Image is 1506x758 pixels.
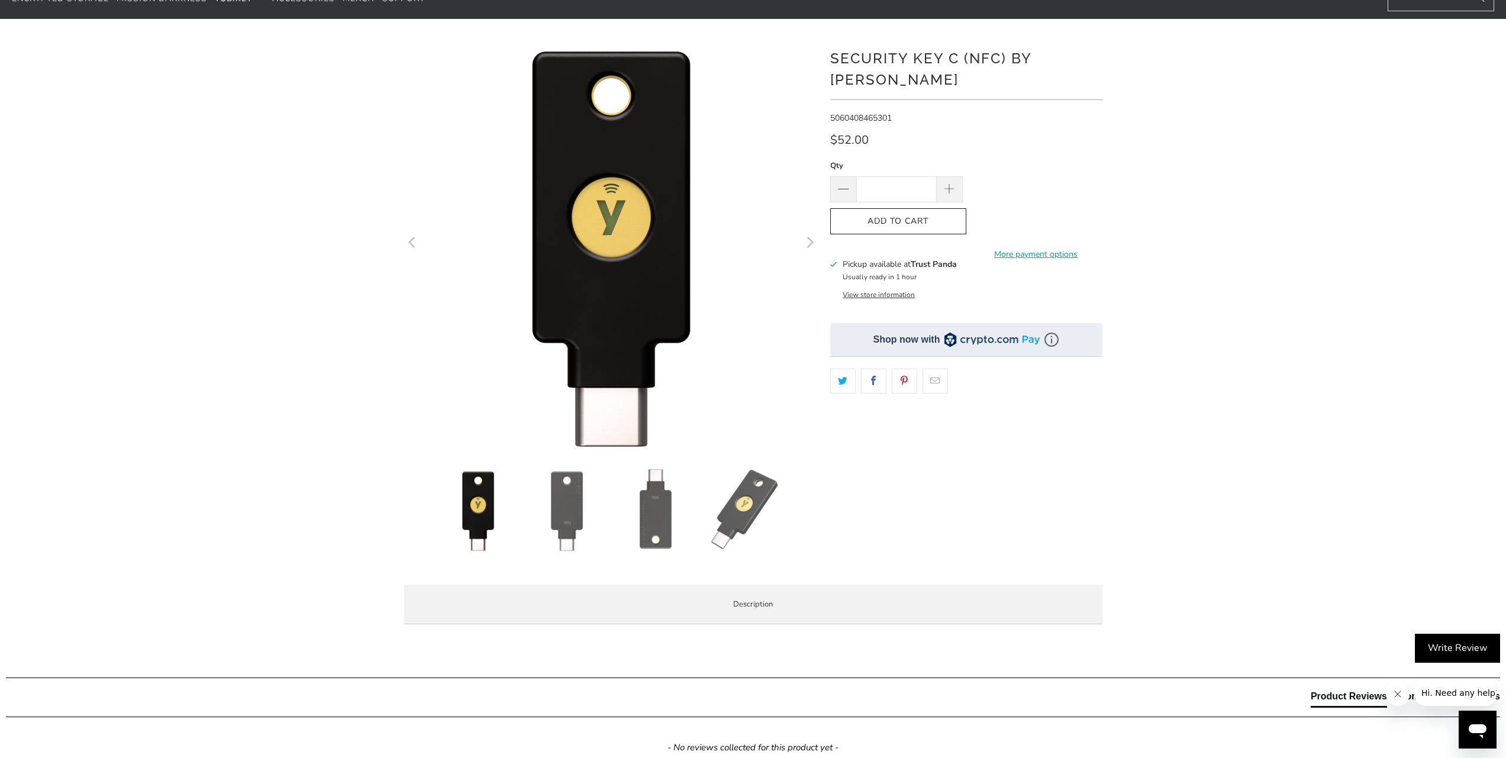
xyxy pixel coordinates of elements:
span: Add to Cart [843,217,954,227]
span: 5060408465301 [830,112,892,124]
iframe: Close message [1386,682,1410,706]
button: Add to Cart [830,208,966,235]
iframe: Message from company [1414,680,1497,706]
a: Email this to a friend [923,369,948,393]
div: Write Review [1415,634,1500,663]
h3: Pickup available at [843,258,957,270]
a: Share this on Pinterest [892,369,917,393]
a: More payment options [970,248,1102,261]
h1: Security Key C (NFC) by [PERSON_NAME] [830,46,1102,91]
img: Security Key C (NFC) by Yubico - Trust Panda [437,469,520,551]
button: Previous [404,37,423,451]
label: Description [404,585,1102,624]
small: Usually ready in 1 hour [843,272,917,282]
a: Share this on Facebook [861,369,886,393]
img: Security Key C (NFC) by Yubico - Trust Panda [525,469,608,551]
b: Trust Panda [911,259,957,270]
span: $52.00 [830,132,869,148]
img: Security Key C (NFC) by Yubico - Trust Panda [703,469,786,551]
div: Reviews Tabs [1311,690,1500,714]
iframe: Button to launch messaging window [1459,711,1497,749]
button: Next [800,37,819,451]
iframe: Reviews Widget [830,414,1102,453]
a: Security Key C (NFC) by Yubico - Trust Panda [404,37,818,451]
label: Qty [830,159,963,172]
em: - No reviews collected for this product yet - [667,741,839,754]
img: Security Key C (NFC) by Yubico - Trust Panda [614,469,697,551]
div: Product Reviews [1311,690,1387,703]
span: Hi. Need any help? [7,8,85,18]
button: View store information [843,290,915,299]
a: Share this on Twitter [830,369,856,393]
div: Shop now with [873,333,940,346]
